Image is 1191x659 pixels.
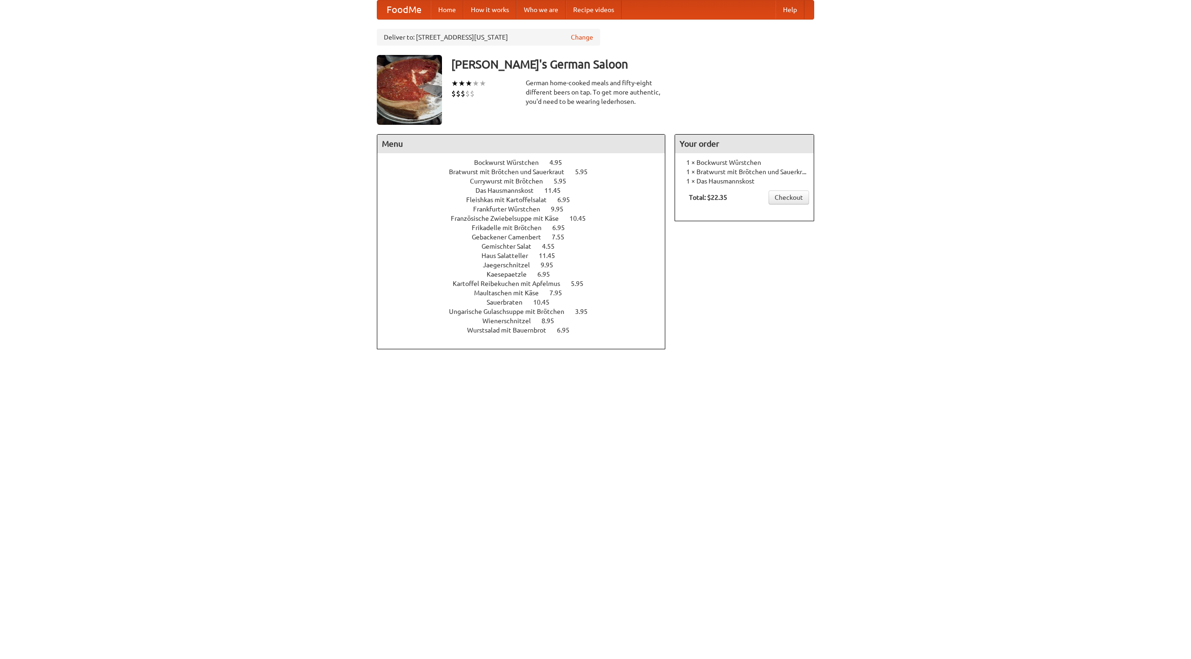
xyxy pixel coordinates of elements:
a: Das Hausmannskost 11.45 [475,187,578,194]
span: 6.95 [557,196,579,204]
a: Frikadelle mit Brötchen 6.95 [472,224,582,231]
span: Bockwurst Würstchen [474,159,548,166]
span: Wienerschnitzel [482,317,540,325]
span: 6.95 [552,224,574,231]
span: Bratwurst mit Brötchen und Sauerkraut [449,168,574,176]
li: $ [451,88,456,99]
span: 9.95 [541,261,562,269]
li: ★ [458,78,465,88]
span: Fleishkas mit Kartoffelsalat [466,196,556,204]
a: Currywurst mit Brötchen 5.95 [470,177,583,185]
li: ★ [472,78,479,88]
b: Total: $22.35 [689,194,727,201]
a: Maultaschen mit Käse 7.95 [474,289,579,297]
h3: [PERSON_NAME]'s German Saloon [451,55,814,74]
a: Kartoffel Reibekuchen mit Apfelmus 5.95 [453,280,601,287]
li: 1 × Bockwurst Würstchen [680,158,809,167]
a: Ungarische Gulaschsuppe mit Brötchen 3.95 [449,308,605,315]
a: Sauerbraten 10.45 [487,299,567,306]
a: Fleishkas mit Kartoffelsalat 6.95 [466,196,587,204]
div: Deliver to: [STREET_ADDRESS][US_STATE] [377,29,600,46]
li: $ [456,88,461,99]
a: Jaegerschnitzel 9.95 [483,261,570,269]
a: Bratwurst mit Brötchen und Sauerkraut 5.95 [449,168,605,176]
li: $ [470,88,475,99]
span: 7.55 [552,233,574,241]
span: 5.95 [575,168,597,176]
span: Französische Zwiebelsuppe mit Käse [451,215,568,222]
a: Kaesepaetzle 6.95 [487,271,567,278]
a: Change [571,33,593,42]
span: Ungarische Gulaschsuppe mit Brötchen [449,308,574,315]
span: 3.95 [575,308,597,315]
a: How it works [463,0,516,19]
h4: Your order [675,135,814,153]
li: 1 × Das Hausmannskost [680,177,809,186]
li: ★ [479,78,486,88]
a: Bockwurst Würstchen 4.95 [474,159,579,166]
span: Gemischter Salat [482,243,541,250]
span: Currywurst mit Brötchen [470,177,552,185]
span: 10.45 [533,299,559,306]
span: Frikadelle mit Brötchen [472,224,551,231]
span: 6.95 [557,326,579,334]
a: Gemischter Salat 4.55 [482,243,572,250]
a: Recipe videos [566,0,622,19]
span: 4.95 [549,159,571,166]
span: 9.95 [551,205,573,213]
li: $ [465,88,470,99]
li: ★ [465,78,472,88]
a: FoodMe [377,0,431,19]
span: Kaesepaetzle [487,271,536,278]
span: 6.95 [537,271,559,278]
div: German home-cooked meals and fifty-eight different beers on tap. To get more authentic, you'd nee... [526,78,665,106]
a: Who we are [516,0,566,19]
span: 10.45 [569,215,595,222]
span: Frankfurter Würstchen [473,205,549,213]
span: 4.55 [542,243,564,250]
span: 5.95 [571,280,593,287]
a: Wienerschnitzel 8.95 [482,317,571,325]
span: 7.95 [549,289,571,297]
span: Kartoffel Reibekuchen mit Apfelmus [453,280,569,287]
span: 11.45 [544,187,570,194]
span: 8.95 [542,317,563,325]
a: Frankfurter Würstchen 9.95 [473,205,581,213]
li: ★ [451,78,458,88]
a: Haus Salatteller 11.45 [482,252,572,259]
a: Help [776,0,804,19]
span: Das Hausmannskost [475,187,543,194]
span: Jaegerschnitzel [483,261,539,269]
span: 5.95 [554,177,575,185]
a: Französische Zwiebelsuppe mit Käse 10.45 [451,215,603,222]
span: Maultaschen mit Käse [474,289,548,297]
span: Gebackener Camenbert [472,233,550,241]
a: Home [431,0,463,19]
span: Haus Salatteller [482,252,537,259]
a: Gebackener Camenbert 7.55 [472,233,582,241]
li: $ [461,88,465,99]
span: 11.45 [539,252,564,259]
a: Wurstsalad mit Bauernbrot 6.95 [467,326,587,334]
h4: Menu [377,135,665,153]
li: 1 × Bratwurst mit Brötchen und Sauerkraut [680,167,809,177]
a: Checkout [769,190,809,204]
span: Sauerbraten [487,299,532,306]
span: Wurstsalad mit Bauernbrot [467,326,555,334]
img: angular.jpg [377,55,442,125]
